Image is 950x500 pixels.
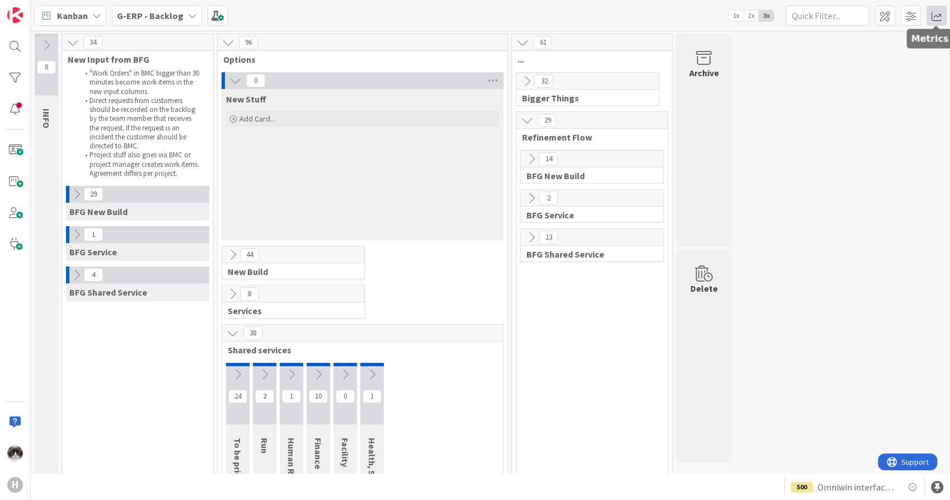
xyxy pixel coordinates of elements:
[7,477,23,493] div: H
[539,152,558,166] span: 14
[228,344,489,356] span: Shared services
[911,34,948,44] h5: Metrics
[313,438,324,469] span: Finance
[526,170,649,181] span: BFG New Build
[728,10,744,21] span: 1x
[791,482,813,492] div: 500
[786,6,869,26] input: Quick Filter...
[522,132,653,143] span: Refinement Flow
[518,54,658,65] span: ...
[84,268,103,282] span: 4
[83,36,102,49] span: 34
[259,438,270,454] span: Run
[23,2,51,15] span: Support
[689,66,719,80] div: Archive
[117,10,184,21] b: G-ERP - Backlog
[41,109,52,128] span: INFO
[255,390,274,403] span: 2
[69,246,117,258] span: BFG Service
[69,206,128,217] span: BFG New Build
[240,248,259,261] span: 44
[243,326,262,340] span: 38
[7,446,23,461] img: Kv
[759,10,774,21] span: 3x
[526,249,649,260] span: BFG Shared Service
[538,114,557,127] span: 29
[534,74,553,88] span: 32
[539,231,558,244] span: 13
[282,390,301,403] span: 1
[363,390,382,403] span: 1
[79,151,200,178] li: Project stuff also goes via BMC or project manager creates work items. Agreement differs per proj...
[223,54,493,65] span: Options
[228,305,350,316] span: Services
[533,36,552,49] span: 61
[7,7,23,23] img: Visit kanbanzone.com
[744,10,759,21] span: 2x
[226,94,266,105] span: New Stuff
[57,9,88,22] span: Kanban
[526,209,649,221] span: BFG Service
[522,92,645,104] span: Bigger Things
[84,188,103,201] span: 29
[240,287,259,301] span: 8
[340,438,351,467] span: Facility
[246,74,265,87] span: 0
[309,390,328,403] span: 10
[228,390,247,403] span: 24
[68,54,199,65] span: New Input from BFG
[228,266,350,277] span: New Build
[539,191,558,205] span: 2
[79,96,200,151] li: Direct requests from customers should be recorded on the backlog by the team member that receives...
[79,69,200,96] li: "Work Orders" in BMC bigger than 30 minutes become work items in the new input columns.
[37,60,56,74] span: 8
[239,36,258,49] span: 96
[690,282,718,295] div: Delete
[84,228,103,241] span: 1
[336,390,355,403] span: 0
[817,480,897,494] span: Omniwin interface HCN Test
[69,287,147,298] span: BFG Shared Service
[239,114,275,124] span: Add Card...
